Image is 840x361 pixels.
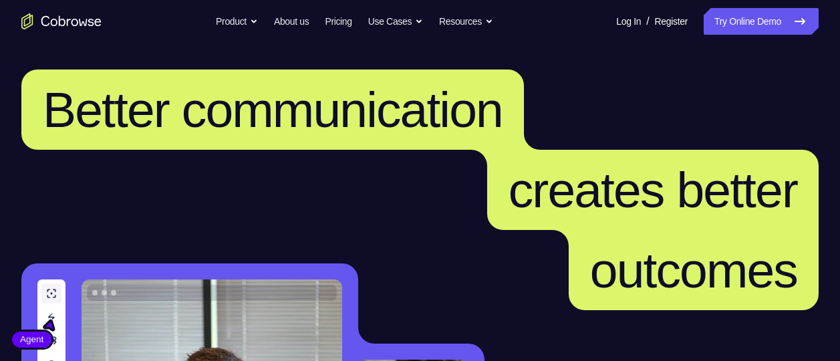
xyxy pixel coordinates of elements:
button: Resources [439,8,493,35]
a: Try Online Demo [704,8,819,35]
button: Use Cases [368,8,423,35]
button: Product [216,8,258,35]
a: Pricing [325,8,352,35]
span: / [646,13,649,29]
a: Log In [616,8,641,35]
span: creates better [509,162,797,218]
a: About us [274,8,309,35]
a: Register [655,8,688,35]
a: Go to the home page [21,13,102,29]
span: Better communication [43,82,503,138]
span: outcomes [590,242,797,298]
span: Agent [12,333,51,346]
